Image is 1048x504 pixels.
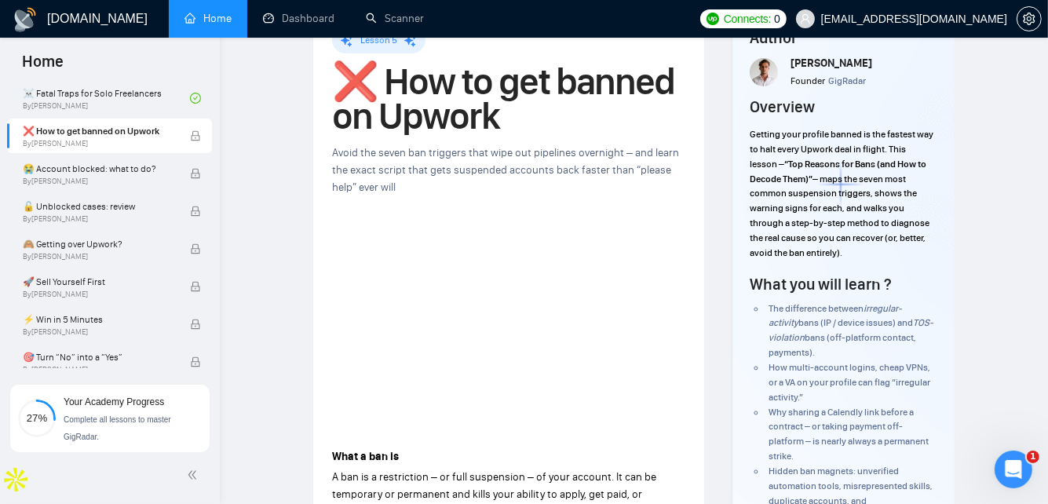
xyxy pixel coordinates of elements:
[750,159,926,184] strong: “Top Reasons for Bans (and How to Decode Them)”
[64,396,164,407] span: Your Academy Progress
[263,12,334,25] a: dashboardDashboard
[769,407,929,462] span: Why sharing a Calendly link before a contract – or taking payment off-platform – is nearly always...
[23,81,190,115] a: ☠️ Fatal Traps for Solo FreelancersBy[PERSON_NAME]
[769,303,864,314] span: The difference between
[23,139,173,148] span: By [PERSON_NAME]
[23,236,173,252] span: 🙈 Getting over Upwork?
[23,290,173,299] span: By [PERSON_NAME]
[13,7,38,32] img: logo
[774,10,780,27] span: 0
[190,356,201,367] span: lock
[23,161,173,177] span: 😭 Account blocked: what to do?
[769,303,902,329] em: irregular-activity
[1017,13,1041,25] span: setting
[23,252,173,261] span: By [PERSON_NAME]
[23,312,173,327] span: ⚡ Win in 5 Minutes
[23,214,173,224] span: By [PERSON_NAME]
[724,10,771,27] span: Connects:
[184,12,232,25] a: homeHome
[1017,6,1042,31] button: setting
[798,317,913,328] span: bans (IP / device issues) and
[190,243,201,254] span: lock
[1017,13,1042,25] a: setting
[23,327,173,337] span: By [PERSON_NAME]
[190,281,201,292] span: lock
[800,13,811,24] span: user
[366,12,424,25] a: searchScanner
[332,146,679,194] span: Avoid the seven ban triggers that wipe out pipelines overnight – and learn the exact script that ...
[750,27,936,49] h4: Author
[190,93,201,104] span: check-circle
[332,64,685,133] h1: ❌ How to get banned on Upwork
[64,415,171,441] span: Complete all lessons to master GigRadar.
[750,96,815,118] h4: Overview
[360,35,397,46] span: Lesson 5
[750,273,891,295] h4: What you will learn ?
[190,168,201,179] span: lock
[190,319,201,330] span: lock
[707,13,719,25] img: upwork-logo.png
[9,50,76,83] span: Home
[791,75,825,86] span: Founder
[23,349,173,365] span: 🎯 Turn “No” into a “Yes”
[769,362,930,403] span: How multi-account logins, cheap VPNs, or a VA on your profile can flag “irregular activity.”
[23,365,173,374] span: By [PERSON_NAME]
[23,274,173,290] span: 🚀 Sell Yourself First
[190,206,201,217] span: lock
[769,317,933,343] em: TOS-violation
[791,57,872,70] span: [PERSON_NAME]
[23,123,173,139] span: ❌ How to get banned on Upwork
[828,75,866,86] span: GigRadar
[769,332,916,358] span: bans (off-platform contact, payments).
[23,177,173,186] span: By [PERSON_NAME]
[190,130,201,141] span: lock
[750,58,778,86] img: Screenshot+at+Jun+18+10-48-53%E2%80%AFPM.png
[750,173,929,258] span: – maps the seven most common suspension triggers, shows the warning signs for each, and walks you...
[750,129,933,170] span: Getting your profile banned is the fastest way to halt every Upwork deal in flight. This lesson –
[18,413,56,423] span: 27%
[23,199,173,214] span: 🔓 Unblocked cases: review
